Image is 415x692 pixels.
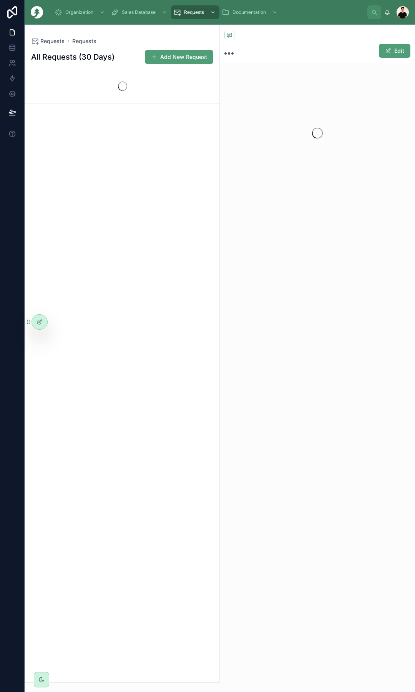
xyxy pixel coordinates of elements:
button: Add New Request [145,50,213,64]
a: Organization [52,5,109,19]
span: Sales Database [122,9,156,15]
h1: All Requests (30 Days) [31,52,115,62]
span: Requests [184,9,204,15]
a: Documentation [219,5,281,19]
span: Organization [65,9,93,15]
span: Documentation [232,9,266,15]
a: Requests [171,5,219,19]
span: Requests [40,37,65,45]
button: Edit [379,44,410,58]
div: scrollable content [49,4,367,21]
a: Requests [72,37,96,45]
a: Requests [31,37,65,45]
img: App logo [31,6,43,18]
a: Sales Database [109,5,171,19]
